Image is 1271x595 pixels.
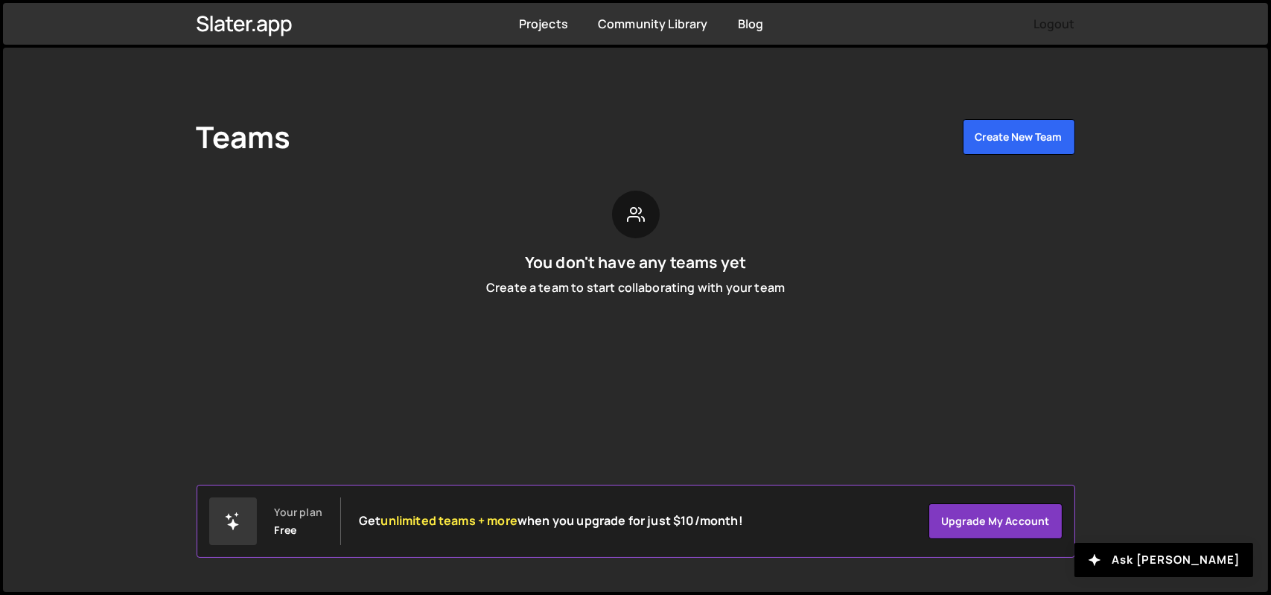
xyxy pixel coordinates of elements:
a: Blog [738,16,764,32]
a: Community Library [598,16,708,32]
p: Create a team to start collaborating with your team [486,279,785,296]
div: Free [275,524,297,536]
span: unlimited teams + more [380,512,517,529]
a: Projects [519,16,568,32]
button: Ask [PERSON_NAME] [1074,543,1253,577]
a: Upgrade my account [928,503,1063,539]
button: Create New Team [963,119,1075,155]
h1: Teams [197,119,291,155]
h2: You don't have any teams yet [525,253,746,272]
button: Logout [1034,10,1075,37]
div: Your plan [275,506,322,518]
h2: Get when you upgrade for just $10/month! [359,514,743,528]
